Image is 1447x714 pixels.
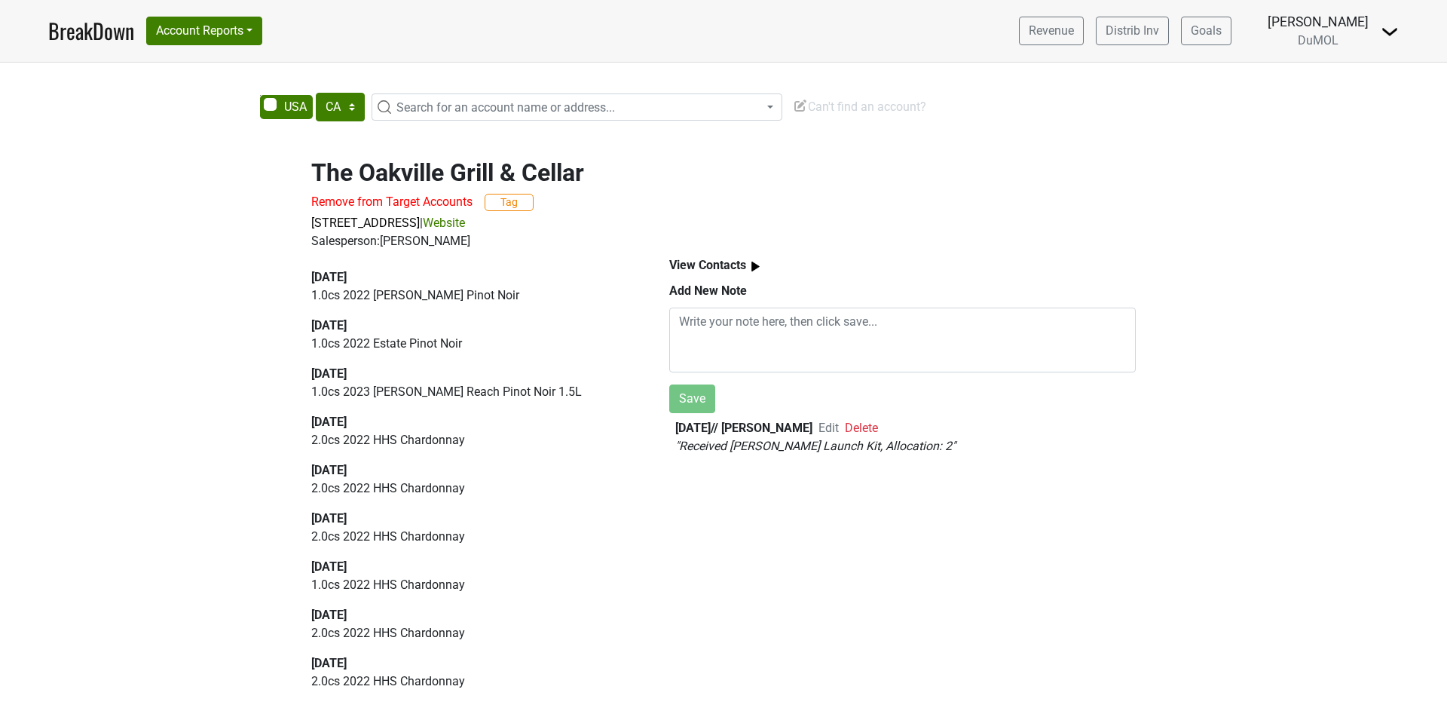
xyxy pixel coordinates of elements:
button: Save [669,385,715,413]
h2: The Oakville Grill & Cellar [311,158,1136,187]
p: 2.0 cs 2022 HHS Chardonnay [311,431,635,449]
span: Remove from Target Accounts [311,195,473,209]
p: 2.0 cs 2022 HHS Chardonnay [311,673,635,691]
span: Can't find an account? [793,100,926,114]
a: Goals [1181,17,1231,45]
div: [DATE] [311,413,635,431]
a: BreakDown [48,15,134,47]
div: [DATE] [311,558,635,576]
span: Delete [845,421,878,435]
div: [DATE] [311,461,635,480]
b: View Contacts [669,258,746,272]
div: [DATE] [311,606,635,624]
div: [DATE] [311,268,635,287]
button: Tag [485,194,534,211]
a: [STREET_ADDRESS] [311,216,420,230]
a: Revenue [1019,17,1084,45]
div: [DATE] [311,317,635,335]
img: Dropdown Menu [1381,23,1399,41]
b: [DATE] // [PERSON_NAME] [675,421,812,435]
p: 2.0 cs 2022 HHS Chardonnay [311,480,635,498]
div: [DATE] [311,654,635,673]
img: Edit [793,98,808,113]
span: DuMOL [1298,33,1338,47]
div: Salesperson: [PERSON_NAME] [311,232,1136,250]
div: [PERSON_NAME] [1268,12,1369,32]
span: Search for an account name or address... [396,100,615,115]
p: 1.0 cs 2022 Estate Pinot Noir [311,335,635,353]
b: Add New Note [669,283,747,298]
p: 2.0 cs 2022 HHS Chardonnay [311,624,635,642]
div: [DATE] [311,365,635,383]
p: | [311,214,1136,232]
img: arrow_right.svg [746,257,765,276]
p: 2.0 cs 2022 HHS Chardonnay [311,528,635,546]
a: Website [423,216,465,230]
div: [DATE] [311,510,635,528]
p: 1.0 cs 2023 [PERSON_NAME] Reach Pinot Noir 1.5L [311,383,635,401]
p: 1.0 cs 2022 HHS Chardonnay [311,576,635,594]
a: Distrib Inv [1096,17,1169,45]
p: 1.0 cs 2022 [PERSON_NAME] Pinot Noir [311,287,635,305]
button: Account Reports [146,17,262,45]
em: " Received [PERSON_NAME] Launch Kit, Allocation: 2 " [675,439,956,453]
span: Edit [818,421,839,435]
